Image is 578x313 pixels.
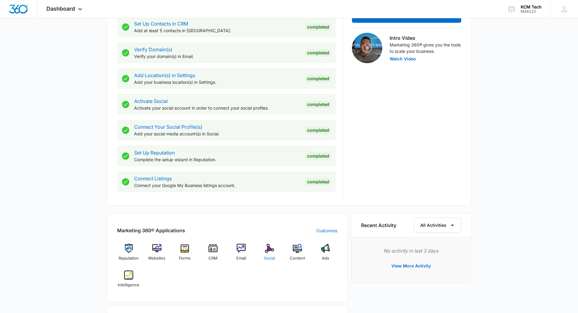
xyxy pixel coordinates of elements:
[134,131,300,137] p: Add your social media account(s) in Social.
[134,150,175,156] a: Set Up Reputation
[264,255,275,261] span: Social
[134,72,195,78] a: Add Location(s) in Settings
[352,33,382,63] img: Intro Video
[118,282,139,288] span: Intelligence
[208,255,218,261] span: CRM
[173,244,197,266] a: Forms
[134,27,300,34] p: Add at least 5 contacts in [GEOGRAPHIC_DATA].
[134,105,300,111] p: Activate your social account in order to connect your social profiles.
[385,259,437,273] button: View More Activity
[305,127,331,134] div: Completed
[134,124,202,130] a: Connect Your Social Profile(s)
[305,178,331,185] div: Completed
[390,42,461,54] p: Marketing 360® gives you the tools to scale your business.
[258,244,281,266] a: Social
[314,244,337,266] a: Ads
[286,244,309,266] a: Content
[134,46,172,53] a: Verify Domain(s)
[134,21,188,27] a: Set Up Contacts in CRM
[414,218,461,233] button: All Activities
[179,255,191,261] span: Forms
[145,244,168,266] a: Websites
[134,53,300,60] p: Verify your domain(s) in Email.
[230,244,253,266] a: Email
[322,255,329,261] span: Ads
[117,270,140,292] a: Intelligence
[134,175,172,182] a: Connect Listings
[117,244,140,266] a: Reputation
[46,5,75,12] span: Dashboard
[521,5,542,9] div: account name
[201,244,225,266] a: CRM
[521,9,542,14] div: account id
[305,101,331,108] div: Completed
[148,255,165,261] span: Websites
[134,182,300,189] p: Connect your Google My Business listings account.
[119,255,139,261] span: Reputation
[134,98,168,104] a: Activate Social
[305,23,331,31] div: Completed
[117,227,185,234] h2: Marketing 360® Applications
[305,152,331,160] div: Completed
[390,57,416,61] button: Watch Video
[236,255,246,261] span: Email
[361,247,461,254] p: No activity in last 3 days
[134,79,300,85] p: Add your business location(s) in Settings.
[390,34,461,42] h3: Intro Video
[316,227,337,234] a: Customize
[134,156,300,163] p: Complete the setup wizard in Reputation.
[305,75,331,82] div: Completed
[361,222,396,229] h6: Recent Activity
[290,255,305,261] span: Content
[305,49,331,56] div: Completed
